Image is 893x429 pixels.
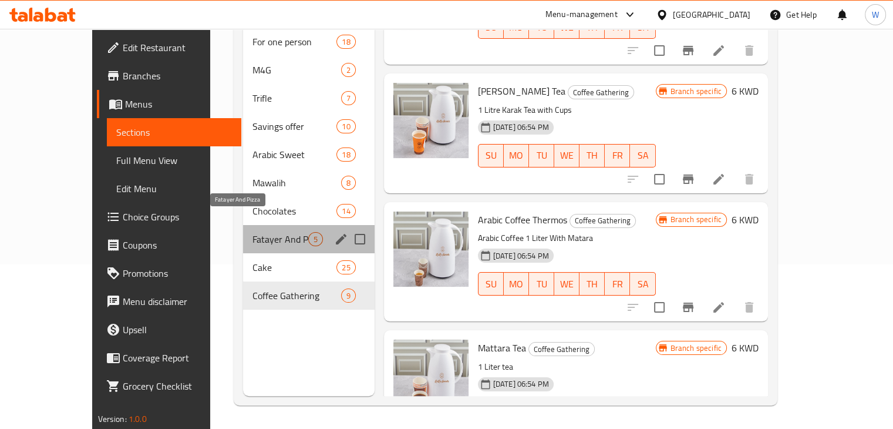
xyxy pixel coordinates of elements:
[116,153,232,167] span: Full Menu View
[559,276,575,293] span: WE
[308,232,323,246] div: items
[337,262,355,273] span: 25
[252,91,341,105] span: Trifle
[483,147,499,164] span: SU
[508,147,524,164] span: MO
[342,93,355,104] span: 7
[243,281,374,310] div: Coffee Gathering9
[97,316,241,344] a: Upsell
[666,86,726,97] span: Branch specific
[609,276,625,293] span: FR
[529,272,554,296] button: TU
[123,266,232,280] span: Promotions
[243,84,374,112] div: Trifle7
[559,19,575,36] span: WE
[393,340,469,415] img: Mattara Tea
[605,272,630,296] button: FR
[478,339,526,357] span: Mattara Tea
[107,175,241,203] a: Edit Menu
[341,91,356,105] div: items
[674,293,702,321] button: Branch-specific-item
[123,210,232,224] span: Choice Groups
[735,293,763,321] button: delete
[504,272,529,296] button: MO
[635,19,651,36] span: SA
[337,149,355,160] span: 18
[252,176,341,190] span: Mawalih
[393,212,469,287] img: Arabic Coffee Thermos
[584,19,600,36] span: TH
[568,86,633,99] span: Coffee Gathering
[243,169,374,197] div: Mawalih8
[630,272,655,296] button: SA
[478,231,656,246] p: Arabic Coffee 1 Liter With Matara
[123,351,232,365] span: Coverage Report
[97,62,241,90] a: Branches
[528,342,595,356] div: Coffee Gathering
[243,28,374,56] div: For one person18
[609,19,625,36] span: FR
[732,212,759,228] h6: 6 KWD
[341,289,356,303] div: items
[129,411,147,427] span: 1.0.0
[243,23,374,314] nav: Menu sections
[107,118,241,146] a: Sections
[635,276,651,293] span: SA
[243,112,374,140] div: Savings offer10
[252,232,308,246] span: Fatayer And Pizza
[123,238,232,252] span: Coupons
[336,35,355,49] div: items
[674,36,702,65] button: Branch-specific-item
[243,56,374,84] div: M4G2
[123,294,232,309] span: Menu disclaimer
[609,147,625,164] span: FR
[666,214,726,225] span: Branch specific
[393,83,469,158] img: Mattara Karak Tea
[98,411,127,427] span: Version:
[123,41,232,55] span: Edit Restaurant
[478,360,656,374] p: 1 Liter tea
[666,343,726,354] span: Branch specific
[872,8,879,21] span: W
[508,19,524,36] span: MO
[559,147,575,164] span: WE
[342,177,355,189] span: 8
[478,272,504,296] button: SU
[97,344,241,372] a: Coverage Report
[647,295,672,320] span: Select to update
[97,372,241,400] a: Grocery Checklist
[584,147,600,164] span: TH
[342,65,355,76] span: 2
[732,340,759,356] h6: 6 KWD
[529,144,554,167] button: TU
[584,276,600,293] span: TH
[116,125,232,139] span: Sections
[337,206,355,217] span: 14
[243,140,374,169] div: Arabic Sweet18
[123,379,232,393] span: Grocery Checklist
[337,36,355,48] span: 18
[735,165,763,193] button: delete
[568,85,634,99] div: Coffee Gathering
[488,122,554,133] span: [DATE] 06:54 PM
[97,33,241,62] a: Edit Restaurant
[252,289,341,303] span: Coffee Gathering
[508,276,524,293] span: MO
[478,144,504,167] button: SU
[123,69,232,83] span: Branches
[673,8,750,21] div: [GEOGRAPHIC_DATA]
[605,144,630,167] button: FR
[123,323,232,337] span: Upsell
[529,343,594,356] span: Coffee Gathering
[712,300,726,314] a: Edit menu item
[337,121,355,132] span: 10
[534,147,550,164] span: TU
[97,90,241,118] a: Menus
[647,38,672,63] span: Select to update
[342,290,355,301] span: 9
[252,35,336,49] span: For one person
[336,119,355,133] div: items
[252,119,336,133] span: Savings offer
[125,97,232,111] span: Menus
